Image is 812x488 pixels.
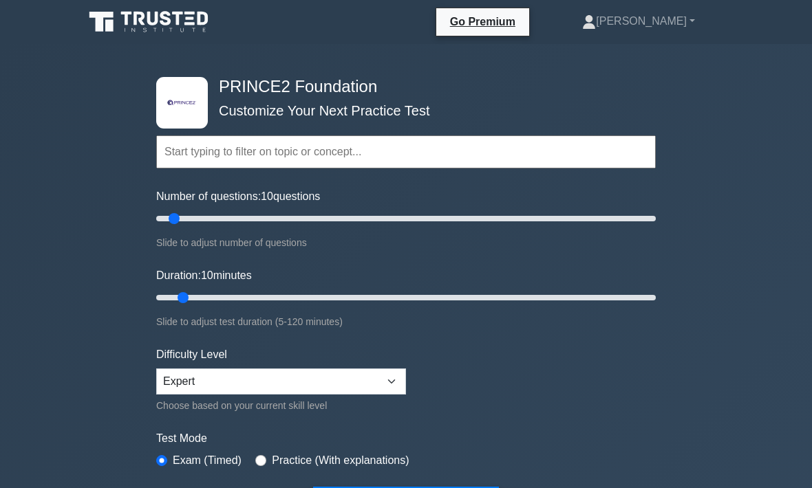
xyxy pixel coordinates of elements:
[156,135,656,168] input: Start typing to filter on topic or concept...
[156,267,252,284] label: Duration: minutes
[442,13,524,30] a: Go Premium
[213,77,588,97] h4: PRINCE2 Foundation
[201,269,213,281] span: 10
[173,452,242,469] label: Exam (Timed)
[156,397,406,414] div: Choose based on your current skill level
[261,190,273,202] span: 10
[272,452,409,469] label: Practice (With explanations)
[156,313,656,330] div: Slide to adjust test duration (5-120 minutes)
[156,234,656,251] div: Slide to adjust number of questions
[156,346,227,363] label: Difficulty Level
[549,8,728,35] a: [PERSON_NAME]
[156,188,320,205] label: Number of questions: questions
[156,430,656,447] label: Test Mode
